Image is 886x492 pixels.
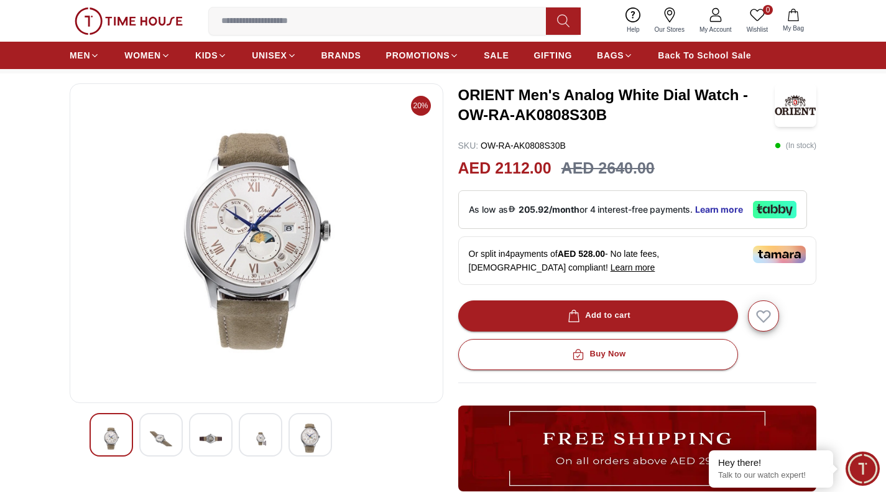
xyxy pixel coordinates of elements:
[570,347,625,361] div: Buy Now
[533,44,572,67] a: GIFTING
[753,246,806,263] img: Tamara
[80,94,433,392] img: ORIENT Men's Analog White Dial Watch - OW-RA-AK0808S30B
[458,339,738,370] button: Buy Now
[70,49,90,62] span: MEN
[597,44,633,67] a: BAGS
[778,24,809,33] span: My Bag
[484,44,509,67] a: SALE
[484,49,509,62] span: SALE
[411,96,431,116] span: 20%
[70,44,99,67] a: MEN
[195,49,218,62] span: KIDS
[458,139,566,152] p: OW-RA-AK0808S30B
[124,49,161,62] span: WOMEN
[386,49,450,62] span: PROMOTIONS
[565,309,630,323] div: Add to cart
[321,44,361,67] a: BRANDS
[75,7,183,35] img: ...
[742,25,773,34] span: Wishlist
[249,424,272,454] img: ORIENT Men's Analog White Dial Watch - OW-RA-AK0808S30B
[561,157,655,180] h3: AED 2640.00
[718,470,824,481] p: Talk to our watch expert!
[718,457,824,469] div: Hey there!
[658,44,751,67] a: Back To School Sale
[533,49,572,62] span: GIFTING
[100,424,122,454] img: ORIENT Men's Analog White Dial Watch - OW-RA-AK0808S30B
[200,424,222,454] img: ORIENT Men's Analog White Dial Watch - OW-RA-AK0808S30B
[558,249,605,259] span: AED 528.00
[650,25,690,34] span: Our Stores
[299,424,321,453] img: ORIENT Men's Analog White Dial Watch - OW-RA-AK0808S30B
[846,452,880,486] div: Chat Widget
[647,5,692,37] a: Our Stores
[386,44,459,67] a: PROMOTIONS
[619,5,647,37] a: Help
[458,406,816,491] img: ...
[195,44,227,67] a: KIDS
[150,424,172,454] img: ORIENT Men's Analog White Dial Watch - OW-RA-AK0808S30B
[622,25,645,34] span: Help
[252,44,296,67] a: UNISEX
[458,85,775,125] h3: ORIENT Men's Analog White Dial Watch - OW-RA-AK0808S30B
[775,6,811,35] button: My Bag
[458,236,816,285] div: Or split in 4 payments of - No late fees, [DEMOGRAPHIC_DATA] compliant!
[694,25,737,34] span: My Account
[124,44,170,67] a: WOMEN
[252,49,287,62] span: UNISEX
[458,300,738,332] button: Add to cart
[611,262,655,272] span: Learn more
[763,5,773,15] span: 0
[458,141,479,151] span: SKU :
[458,157,551,180] h2: AED 2112.00
[321,49,361,62] span: BRANDS
[775,139,816,152] p: ( In stock )
[739,5,775,37] a: 0Wishlist
[775,83,816,127] img: ORIENT Men's Analog White Dial Watch - OW-RA-AK0808S30B
[597,49,624,62] span: BAGS
[658,49,751,62] span: Back To School Sale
